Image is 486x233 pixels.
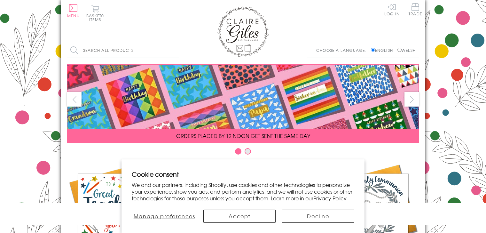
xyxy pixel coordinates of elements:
[67,43,179,58] input: Search all products
[132,170,354,179] h2: Cookie consent
[371,47,396,53] label: English
[67,4,80,18] button: Menu
[397,48,402,52] input: Welsh
[316,47,370,53] p: Choose a language:
[409,3,422,17] a: Trade
[217,6,269,57] img: Claire Giles Greetings Cards
[86,5,104,21] button: Basket0 items
[203,210,276,223] button: Accept
[176,132,310,140] span: ORDERS PLACED BY 12 NOON GET SENT THE SAME DAY
[371,48,375,52] input: English
[67,13,80,19] span: Menu
[282,210,354,223] button: Decline
[313,194,347,202] a: Privacy Policy
[173,43,179,58] input: Search
[132,181,354,201] p: We and our partners, including Shopify, use cookies and other technologies to personalize your ex...
[89,13,104,22] span: 0 items
[132,210,197,223] button: Manage preferences
[67,92,82,107] button: prev
[67,148,419,158] div: Carousel Pagination
[404,92,419,107] button: next
[134,212,195,220] span: Manage preferences
[397,47,416,53] label: Welsh
[384,3,400,16] a: Log In
[235,148,241,155] button: Carousel Page 1 (Current Slide)
[245,148,251,155] button: Carousel Page 2
[409,3,422,16] span: Trade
